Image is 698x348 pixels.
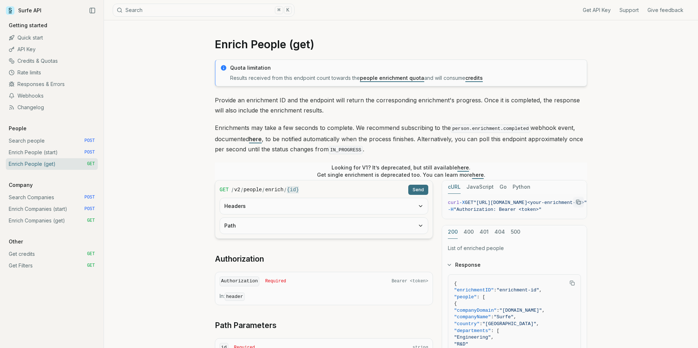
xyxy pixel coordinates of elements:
span: , [536,321,539,327]
span: GET [87,161,95,167]
a: Support [619,7,639,14]
p: Enrichments may take a few seconds to complete. We recommend subscribing to the webhook event, do... [215,123,587,155]
a: Search people POST [6,135,98,147]
span: "Surfe" [494,314,514,320]
code: Authorization [220,277,259,286]
p: List of enriched people [448,245,581,252]
span: GET [87,251,95,257]
a: Get API Key [583,7,611,14]
span: , [542,308,545,313]
span: "Engineering" [454,335,491,340]
span: curl [448,200,459,205]
p: People [6,125,29,132]
span: -X [459,200,465,205]
p: In: [220,292,428,300]
span: "departments" [454,328,491,333]
span: "companyName" [454,314,491,320]
a: Search Companies POST [6,192,98,203]
span: GET [220,186,229,193]
span: { [454,281,457,286]
button: Go [500,180,507,194]
button: Response [442,255,587,274]
span: "companyDomain" [454,308,497,313]
button: Python [513,180,530,194]
a: Credits & Quotas [6,55,98,67]
a: Enrich Companies (get) GET [6,215,98,226]
span: GET [87,263,95,269]
a: Changelog [6,102,98,113]
span: GET [87,218,95,224]
span: GET [465,200,473,205]
span: / [241,186,243,193]
button: Copy Text [573,197,584,208]
span: : [491,314,494,320]
span: / [284,186,286,193]
a: Get credits GET [6,248,98,260]
a: Quick start [6,32,98,44]
span: POST [84,150,95,155]
button: cURL [448,180,461,194]
span: : [480,321,482,327]
span: : [494,287,497,293]
span: , [514,314,517,320]
p: Quota limitation [230,64,582,71]
kbd: K [284,6,292,14]
code: enrich [265,186,283,193]
span: { [454,301,457,306]
code: IN_PROGRESS [329,146,363,154]
button: 400 [464,225,474,239]
span: / [232,186,233,193]
span: Required [265,278,286,284]
a: Enrich Companies (start) POST [6,203,98,215]
span: : [497,308,500,313]
span: , [491,335,494,340]
a: people enrichment quota [360,75,424,81]
span: "[GEOGRAPHIC_DATA]" [482,321,536,327]
code: {id} [287,186,299,193]
span: "people" [454,294,477,300]
span: "Authorization: Bearer <token>" [454,207,542,212]
code: v2 [234,186,240,193]
button: Copy Text [567,278,578,288]
button: Path [220,218,428,234]
button: 500 [511,225,520,239]
span: -H [448,207,454,212]
p: Getting started [6,22,50,29]
button: Headers [220,198,428,214]
button: 401 [480,225,489,239]
button: Search⌘K [113,4,294,17]
a: Webhooks [6,90,98,102]
code: header [225,292,245,301]
button: JavaScript [466,180,494,194]
a: Responses & Errors [6,78,98,90]
a: here [249,135,262,143]
code: person.enrichment.completed [451,124,530,133]
kbd: ⌘ [275,6,283,14]
a: API Key [6,44,98,55]
span: POST [84,206,95,212]
span: "enrichmentID" [454,287,494,293]
span: POST [84,138,95,144]
span: POST [84,195,95,200]
a: Authorization [215,254,264,264]
span: Bearer <token> [392,278,428,284]
button: 200 [448,225,458,239]
a: Enrich People (start) POST [6,147,98,158]
p: Looking for V1? It’s deprecated, but still available . Get single enrichment is deprecated too. Y... [317,164,485,179]
span: "enrichment-id" [497,287,539,293]
span: "[URL][DOMAIN_NAME]<your-enrichment-id>" [473,200,587,205]
a: Surfe API [6,5,41,16]
a: Path Parameters [215,320,277,331]
p: Results received from this endpoint count towards the and will consume [230,74,582,82]
a: Get Filters GET [6,260,98,271]
a: Rate limits [6,67,98,78]
span: , [539,287,542,293]
p: Other [6,238,26,245]
a: Enrich People (get) GET [6,158,98,170]
p: Company [6,181,36,189]
p: Provide an enrichment ID and the endpoint will return the corresponding enrichment's progress. On... [215,95,587,115]
span: / [262,186,264,193]
button: Send [408,185,428,195]
span: "R&D" [454,341,468,347]
span: : [ [477,294,485,300]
